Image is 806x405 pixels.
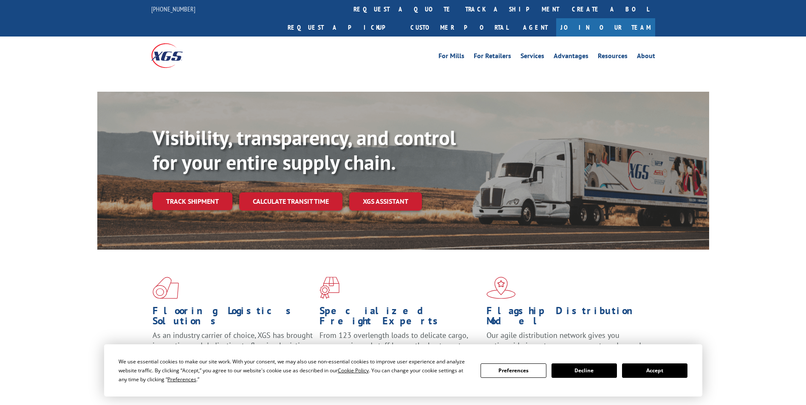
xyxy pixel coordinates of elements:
a: XGS ASSISTANT [349,192,422,211]
div: We use essential cookies to make our site work. With your consent, we may also use non-essential ... [119,357,470,384]
span: Our agile distribution network gives you nationwide inventory management on demand. [486,330,643,350]
a: Advantages [554,53,588,62]
button: Accept [622,363,687,378]
span: As an industry carrier of choice, XGS has brought innovation and dedication to flooring logistics... [153,330,313,360]
b: Visibility, transparency, and control for your entire supply chain. [153,124,456,175]
h1: Flooring Logistics Solutions [153,306,313,330]
span: Preferences [167,376,196,383]
a: About [637,53,655,62]
h1: Flagship Distribution Model [486,306,647,330]
a: Customer Portal [404,18,515,37]
button: Decline [551,363,617,378]
span: Cookie Policy [338,367,369,374]
img: xgs-icon-focused-on-flooring-red [320,277,339,299]
a: Calculate transit time [239,192,342,211]
a: Track shipment [153,192,232,210]
div: Cookie Consent Prompt [104,344,702,397]
a: Agent [515,18,556,37]
a: Request a pickup [281,18,404,37]
h1: Specialized Freight Experts [320,306,480,330]
a: [PHONE_NUMBER] [151,5,195,13]
a: For Retailers [474,53,511,62]
img: xgs-icon-total-supply-chain-intelligence-red [153,277,179,299]
a: For Mills [438,53,464,62]
a: Join Our Team [556,18,655,37]
img: xgs-icon-flagship-distribution-model-red [486,277,516,299]
a: Resources [598,53,628,62]
p: From 123 overlength loads to delicate cargo, our experienced staff knows the best way to move you... [320,330,480,368]
button: Preferences [481,363,546,378]
a: Services [520,53,544,62]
